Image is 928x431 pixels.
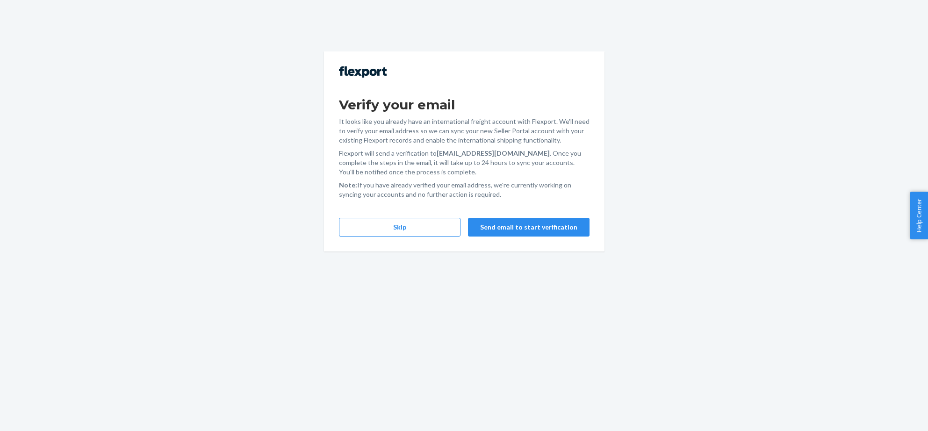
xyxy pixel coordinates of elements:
[339,149,590,177] p: Flexport will send a verification to . Once you complete the steps in the email, it will take up ...
[339,117,590,145] p: It looks like you already have an international freight account with Flexport. We'll need to veri...
[468,218,590,237] button: Send email to start verification
[339,180,590,199] p: If you have already verified your email address, we're currently working on syncing your accounts...
[437,149,550,157] strong: [EMAIL_ADDRESS][DOMAIN_NAME]
[339,66,387,78] img: Flexport logo
[339,218,460,237] button: Skip
[910,192,928,239] button: Help Center
[339,181,357,189] strong: Note:
[339,96,590,113] h1: Verify your email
